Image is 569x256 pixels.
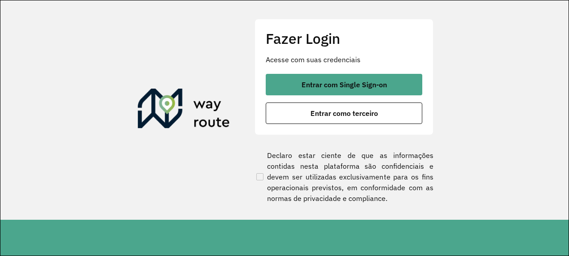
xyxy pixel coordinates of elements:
[266,102,422,124] button: button
[266,30,422,47] h2: Fazer Login
[301,81,387,88] span: Entrar com Single Sign-on
[266,74,422,95] button: button
[138,89,230,132] img: Roteirizador AmbevTech
[310,110,378,117] span: Entrar como terceiro
[255,150,433,204] label: Declaro estar ciente de que as informações contidas nesta plataforma são confidenciais e devem se...
[266,54,422,65] p: Acesse com suas credenciais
